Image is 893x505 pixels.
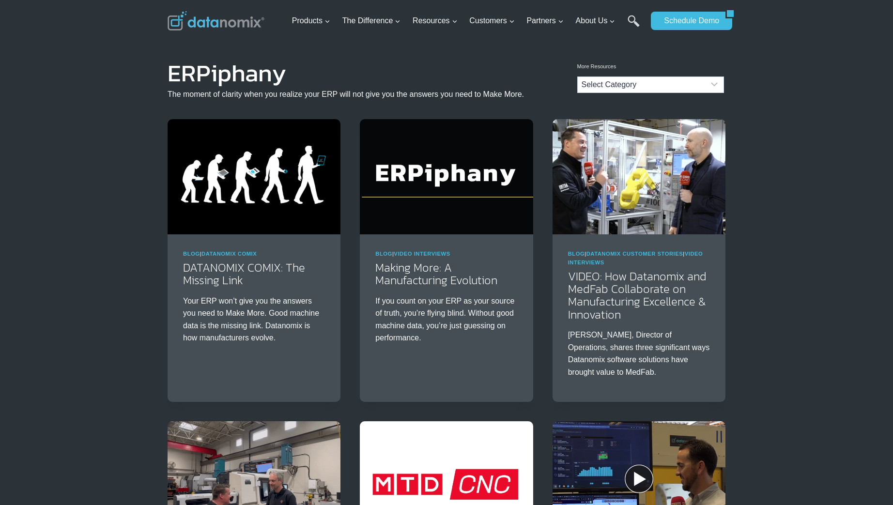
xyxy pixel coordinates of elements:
img: Medfab Partners on G-Code Cloud Development [553,119,725,234]
span: Customers [469,15,514,27]
img: ERPiphany - The moment you realize your ERP won’t give you the answers you need to make more. [360,119,533,234]
span: | [183,251,257,257]
a: Blog [183,251,200,257]
a: Blog [375,251,392,257]
p: [PERSON_NAME], Director of Operations, shares three significant ways Datanomix software solutions... [568,329,710,378]
span: | | [568,251,703,265]
h1: ERPiphany [168,66,524,80]
span: Products [292,15,330,27]
a: VIDEO: How Datanomix and MedFab Collaborate on Manufacturing Excellence & Innovation [568,268,707,323]
span: About Us [576,15,616,27]
p: The moment of clarity when you realize your ERP will not give you the answers you need to Make More. [168,88,524,101]
span: | [375,251,450,257]
a: Datanomix Comix [201,251,257,257]
img: Good Machine Data is The Missing Link. Datanomix is How You Evolve. [168,119,340,234]
p: More Resources [577,62,724,71]
p: Your ERP won’t give you the answers you need to Make More. Good machine data is the missing link.... [183,295,325,344]
a: Schedule Demo [651,12,725,30]
p: If you count on your ERP as your source of truth, you’re flying blind. Without good machine data,... [375,295,517,344]
nav: Primary Navigation [288,5,647,37]
a: DATANOMIX COMIX: The Missing Link [183,259,305,289]
a: Making More: A Manufacturing Evolution [375,259,497,289]
a: Video Interviews [394,251,450,257]
span: Partners [526,15,563,27]
img: Datanomix [168,11,264,31]
a: Search [628,15,640,37]
span: The Difference [342,15,401,27]
a: Datanomix Customer Stories [586,251,683,257]
a: Blog [568,251,585,257]
span: Resources [413,15,457,27]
